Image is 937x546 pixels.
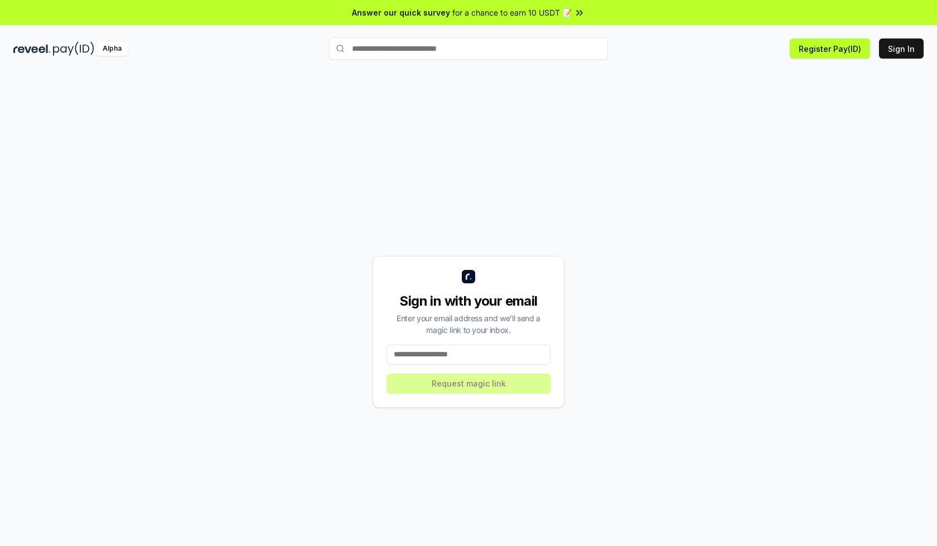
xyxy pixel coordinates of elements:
img: logo_small [462,270,475,283]
div: Alpha [96,42,128,56]
span: for a chance to earn 10 USDT 📝 [452,7,572,18]
div: Sign in with your email [387,292,550,310]
div: Enter your email address and we’ll send a magic link to your inbox. [387,312,550,336]
img: reveel_dark [13,42,51,56]
img: pay_id [53,42,94,56]
span: Answer our quick survey [352,7,450,18]
button: Register Pay(ID) [790,38,870,59]
button: Sign In [879,38,924,59]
